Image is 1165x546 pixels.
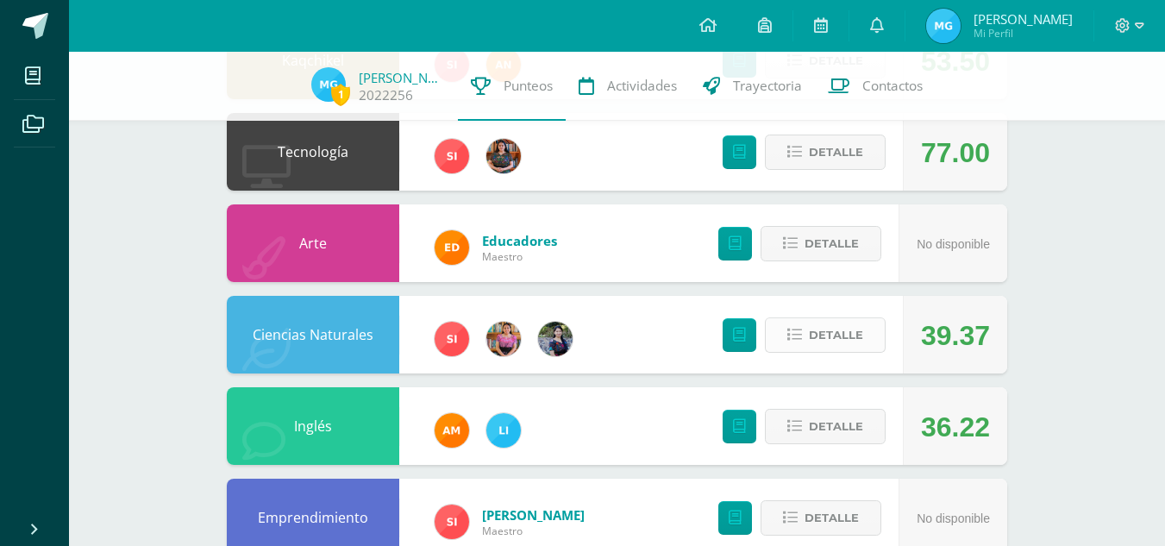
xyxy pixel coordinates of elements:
[482,524,585,538] span: Maestro
[761,226,881,261] button: Detalle
[504,77,553,95] span: Punteos
[765,317,886,353] button: Detalle
[486,413,521,448] img: 82db8514da6684604140fa9c57ab291b.png
[921,114,990,191] div: 77.00
[566,52,690,121] a: Actividades
[917,511,990,525] span: No disponible
[311,67,346,102] img: ee729aa21c8deac0c8a807618111bda8.png
[458,52,566,121] a: Punteos
[486,322,521,356] img: e8319d1de0642b858999b202df7e829e.png
[227,387,399,465] div: Inglés
[227,113,399,191] div: Tecnología
[917,237,990,251] span: No disponible
[227,204,399,282] div: Arte
[435,230,469,265] img: ed927125212876238b0630303cb5fd71.png
[805,502,859,534] span: Detalle
[765,409,886,444] button: Detalle
[607,77,677,95] span: Actividades
[809,411,863,442] span: Detalle
[809,319,863,351] span: Detalle
[435,505,469,539] img: 1e3c7f018e896ee8adc7065031dce62a.png
[359,86,413,104] a: 2022256
[486,139,521,173] img: 60a759e8b02ec95d430434cf0c0a55c7.png
[974,26,1073,41] span: Mi Perfil
[815,52,936,121] a: Contactos
[921,388,990,466] div: 36.22
[805,228,859,260] span: Detalle
[538,322,573,356] img: b2b209b5ecd374f6d147d0bc2cef63fa.png
[435,322,469,356] img: 1e3c7f018e896ee8adc7065031dce62a.png
[435,413,469,448] img: 27d1f5085982c2e99c83fb29c656b88a.png
[921,297,990,374] div: 39.37
[974,10,1073,28] span: [PERSON_NAME]
[482,232,557,249] a: Educadores
[765,135,886,170] button: Detalle
[227,296,399,373] div: Ciencias Naturales
[926,9,961,43] img: ee729aa21c8deac0c8a807618111bda8.png
[733,77,802,95] span: Trayectoria
[482,506,585,524] a: [PERSON_NAME]
[435,139,469,173] img: 1e3c7f018e896ee8adc7065031dce62a.png
[761,500,881,536] button: Detalle
[809,136,863,168] span: Detalle
[482,249,557,264] span: Maestro
[690,52,815,121] a: Trayectoria
[862,77,923,95] span: Contactos
[359,69,445,86] a: [PERSON_NAME]
[331,84,350,105] span: 1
